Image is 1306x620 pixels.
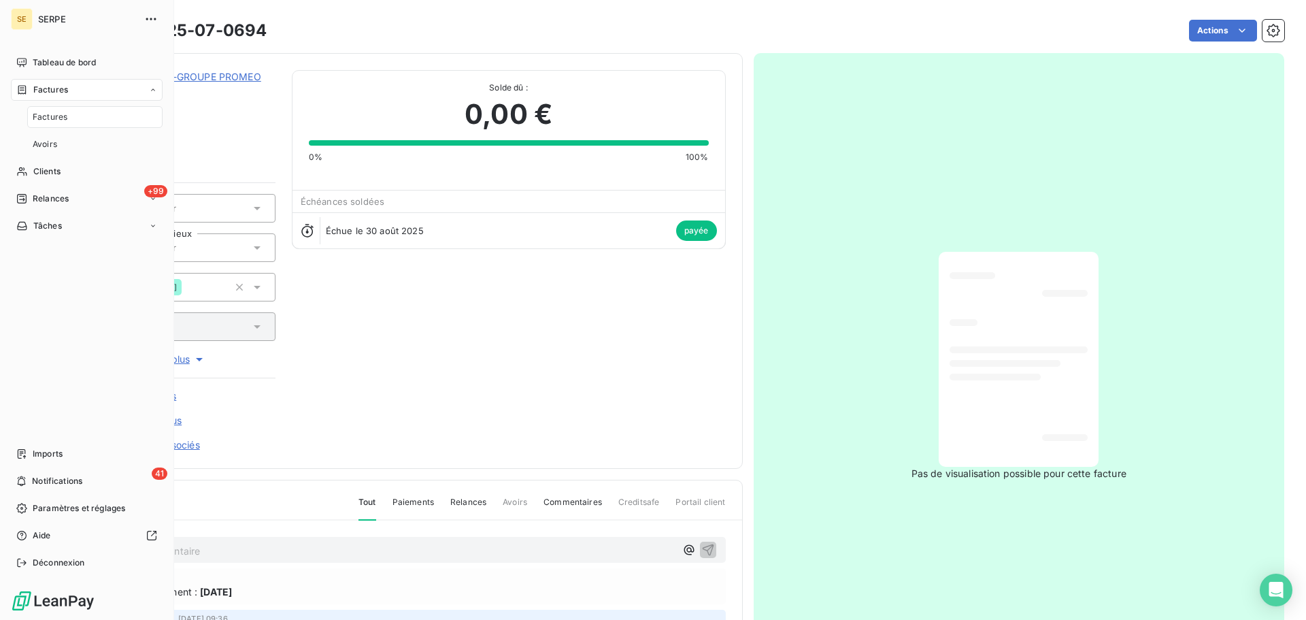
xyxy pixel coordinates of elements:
span: Tout [358,496,376,521]
button: Voir plus [82,352,275,367]
span: 100% [686,151,709,163]
a: SUD FINANCE-GROUPE PROMEO [107,71,261,82]
span: 41SUDFINANCE [107,86,275,97]
button: Actions [1189,20,1257,42]
span: Tâches [33,220,62,232]
span: Échéances soldées [301,196,385,207]
span: Échue le 30 août 2025 [326,225,424,236]
span: 41 [152,468,167,480]
span: Factures [33,111,67,123]
img: Logo LeanPay [11,590,95,612]
span: Commentaires [543,496,602,519]
span: Voir plus [152,353,206,366]
a: Aide [11,525,163,546]
span: Avoirs [33,138,57,150]
span: Relances [33,193,69,205]
span: Factures [33,84,68,96]
div: SE [11,8,33,30]
span: Relances [450,496,486,519]
span: Avoirs [503,496,527,519]
span: Aide [33,529,51,542]
span: 0% [309,151,322,163]
span: SERPE [38,14,136,25]
div: Open Intercom Messenger [1260,574,1292,606]
span: 0,00 € [465,94,552,135]
span: Paramètres et réglages [33,502,125,515]
span: Imports [33,448,63,460]
span: Creditsafe [618,496,660,519]
span: Portail client [675,496,725,519]
span: Déconnexion [33,557,85,569]
span: Tableau de bord [33,56,96,69]
span: Paiements [392,496,434,519]
span: Pas de visualisation possible pour cette facture [911,467,1126,480]
span: Clients [33,165,61,178]
span: Solde dû : [309,82,709,94]
span: [DATE] [200,585,232,599]
h3: 34E-25-07-0694 [127,18,267,43]
span: +99 [144,185,167,197]
span: payée [676,221,717,241]
span: Notifications [32,475,82,487]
